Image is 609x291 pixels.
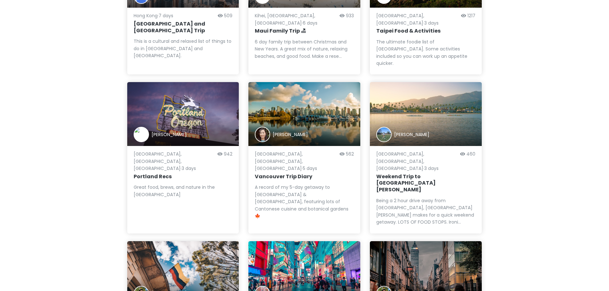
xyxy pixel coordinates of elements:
[346,151,354,157] span: 562
[376,150,457,172] p: [GEOGRAPHIC_DATA], [GEOGRAPHIC_DATA], [GEOGRAPHIC_DATA] · 3 days
[376,12,458,27] p: [GEOGRAPHIC_DATA], [GEOGRAPHIC_DATA] · 3 days
[346,12,354,19] span: 933
[134,38,233,59] div: This is a cultural and relaxed list of things to do in [GEOGRAPHIC_DATA] and [GEOGRAPHIC_DATA].
[224,151,232,157] span: 942
[255,184,354,219] div: A record of my 5-day getaway to [GEOGRAPHIC_DATA] & [GEOGRAPHIC_DATA], featuring lots of Cantones...
[134,173,233,180] h6: Portland Recs
[224,12,232,19] span: 509
[127,82,239,233] a: Trip author[PERSON_NAME][GEOGRAPHIC_DATA], [GEOGRAPHIC_DATA], [GEOGRAPHIC_DATA]·3 days942Portland...
[134,127,149,142] img: Trip author
[255,38,354,60] div: 6 day family trip between Christmas and New Years. A great mix of nature, relaxing beaches, and g...
[255,12,337,27] p: Kihei, [GEOGRAPHIC_DATA], [GEOGRAPHIC_DATA] · 6 days
[255,28,354,34] h6: Maui Family Trip 🏖
[376,38,475,67] div: The ultimate foodie list of [GEOGRAPHIC_DATA]. Some activities included so you can work up an app...
[134,21,233,34] h6: [GEOGRAPHIC_DATA] and [GEOGRAPHIC_DATA] Trip
[152,131,187,138] div: [PERSON_NAME]
[394,131,429,138] div: [PERSON_NAME]
[134,184,233,198] div: Great food, brews, and nature in the [GEOGRAPHIC_DATA]
[134,150,215,172] p: [GEOGRAPHIC_DATA], [GEOGRAPHIC_DATA], [GEOGRAPHIC_DATA] · 3 days
[273,131,308,138] div: [PERSON_NAME]
[134,12,215,19] p: Hong Kong · 7 days
[370,82,482,233] a: view of Santa Barbara harborTrip author[PERSON_NAME][GEOGRAPHIC_DATA], [GEOGRAPHIC_DATA], [GEOGRA...
[467,12,475,19] span: 1217
[248,82,360,233] a: Trip author[PERSON_NAME][GEOGRAPHIC_DATA], [GEOGRAPHIC_DATA], [GEOGRAPHIC_DATA]·5 days562Vancouve...
[466,151,475,157] span: 460
[376,197,475,226] div: Being a 2 hour drive away from [GEOGRAPHIC_DATA], [GEOGRAPHIC_DATA][PERSON_NAME] makes for a quic...
[376,127,392,142] img: Trip author
[376,173,475,193] h6: Weekend Trip to [GEOGRAPHIC_DATA][PERSON_NAME]
[255,127,270,142] img: Trip author
[255,150,337,172] p: [GEOGRAPHIC_DATA], [GEOGRAPHIC_DATA], [GEOGRAPHIC_DATA] · 5 days
[376,28,475,34] h6: Taipei Food & Activities
[255,173,354,180] h6: Vancouver Trip Diary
